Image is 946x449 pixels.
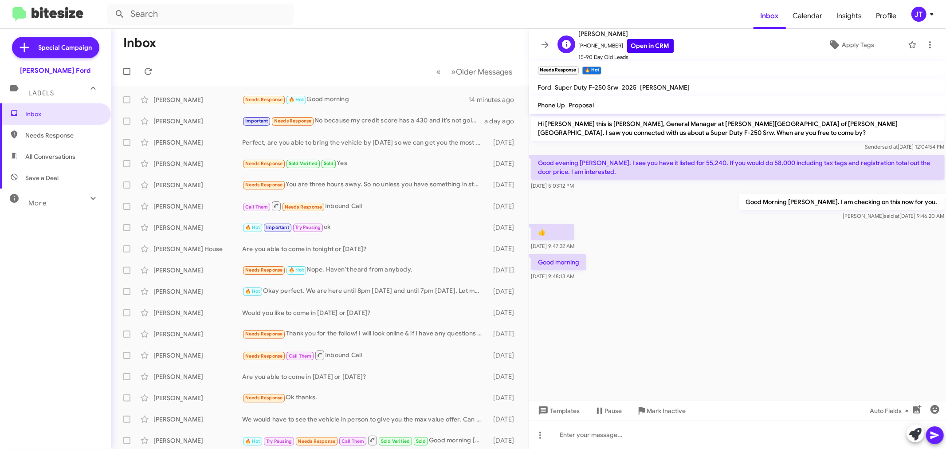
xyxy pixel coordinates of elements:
[242,329,487,339] div: Thank you for the follow! I will look online & if I have any questions I'll call you.
[242,222,487,232] div: ok
[754,3,786,29] a: Inbox
[324,161,334,166] span: Sold
[242,180,487,190] div: You are three hours away. So no unless you have something in stock.
[295,224,321,230] span: Try Pausing
[531,116,945,141] p: Hi [PERSON_NAME] this is [PERSON_NAME], General Manager at [PERSON_NAME][GEOGRAPHIC_DATA] of [PER...
[904,7,936,22] button: JT
[28,199,47,207] span: More
[870,403,912,419] span: Auto Fields
[738,194,944,210] p: Good Morning [PERSON_NAME]. I am checking on this now for you.
[107,4,294,25] input: Search
[153,436,242,445] div: [PERSON_NAME]
[487,202,522,211] div: [DATE]
[245,267,283,273] span: Needs Response
[446,63,518,81] button: Next
[245,118,268,124] span: Important
[487,415,522,424] div: [DATE]
[245,182,283,188] span: Needs Response
[865,143,944,150] span: Sender [DATE] 12:04:54 PM
[432,63,518,81] nav: Page navigation example
[569,101,594,109] span: Proposal
[242,393,487,403] div: Ok thanks.
[153,117,242,126] div: [PERSON_NAME]
[245,224,260,230] span: 🔥 Hot
[289,267,304,273] span: 🔥 Hot
[798,37,903,53] button: Apply Tags
[242,350,487,361] div: Inbound Call
[647,403,686,419] span: Mark Inactive
[12,37,99,58] a: Special Campaign
[242,286,487,296] div: Okay perfect. We are here until 8pm [DATE] and until 7pm [DATE], Let me know what day works best ...
[266,438,292,444] span: Try Pausing
[153,266,242,275] div: [PERSON_NAME]
[342,438,365,444] span: Call Them
[153,330,242,339] div: [PERSON_NAME]
[531,224,574,240] p: 👍
[242,138,487,147] div: Perfect, are you able to bring the vehicle by [DATE] so we can get you the most money as possible?
[245,331,283,337] span: Needs Response
[153,372,242,381] div: [PERSON_NAME]
[869,3,904,29] span: Profile
[487,308,522,317] div: [DATE]
[487,159,522,168] div: [DATE]
[153,394,242,402] div: [PERSON_NAME]
[242,244,487,253] div: Are you able to come in tonight or [DATE]?
[245,161,283,166] span: Needs Response
[153,287,242,296] div: [PERSON_NAME]
[538,83,552,91] span: Ford
[242,265,487,275] div: Nope. Haven't heard from anybody.
[451,66,456,77] span: »
[245,353,283,359] span: Needs Response
[536,403,580,419] span: Templates
[487,138,522,147] div: [DATE]
[39,43,92,52] span: Special Campaign
[579,28,674,39] span: [PERSON_NAME]
[289,161,318,166] span: Sold Verified
[605,403,622,419] span: Pause
[25,173,59,182] span: Save a Deal
[245,395,283,401] span: Needs Response
[456,67,513,77] span: Older Messages
[28,89,54,97] span: Labels
[245,204,268,210] span: Call Them
[242,308,487,317] div: Would you like to come in [DATE] or [DATE]?
[153,159,242,168] div: [PERSON_NAME]
[153,202,242,211] div: [PERSON_NAME]
[153,95,242,104] div: [PERSON_NAME]
[529,403,587,419] button: Templates
[266,224,289,230] span: Important
[579,53,674,62] span: 15-90 Day Old Leads
[416,438,426,444] span: Sold
[911,7,926,22] div: JT
[843,213,944,219] span: [PERSON_NAME] [DATE] 9:46:20 AM
[242,435,487,446] div: Good morning [PERSON_NAME]. I'm checking in to determine the status of the check for my vehicle? ...
[285,204,322,210] span: Needs Response
[531,182,574,189] span: [DATE] 5:03:12 PM
[242,372,487,381] div: Are you able to come in [DATE] or [DATE]?
[484,117,522,126] div: a day ago
[842,37,874,53] span: Apply Tags
[487,287,522,296] div: [DATE]
[487,244,522,253] div: [DATE]
[487,266,522,275] div: [DATE]
[531,243,574,249] span: [DATE] 9:47:32 AM
[153,223,242,232] div: [PERSON_NAME]
[25,152,75,161] span: All Conversations
[487,223,522,232] div: [DATE]
[289,97,304,102] span: 🔥 Hot
[531,254,586,270] p: Good morning
[245,288,260,294] span: 🔥 Hot
[274,118,312,124] span: Needs Response
[153,181,242,189] div: [PERSON_NAME]
[622,83,637,91] span: 2025
[830,3,869,29] span: Insights
[245,97,283,102] span: Needs Response
[538,67,579,75] small: Needs Response
[629,403,693,419] button: Mark Inactive
[153,415,242,424] div: [PERSON_NAME]
[153,138,242,147] div: [PERSON_NAME]
[555,83,619,91] span: Super Duty F-250 Srw
[153,351,242,360] div: [PERSON_NAME]
[242,95,468,105] div: Good morning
